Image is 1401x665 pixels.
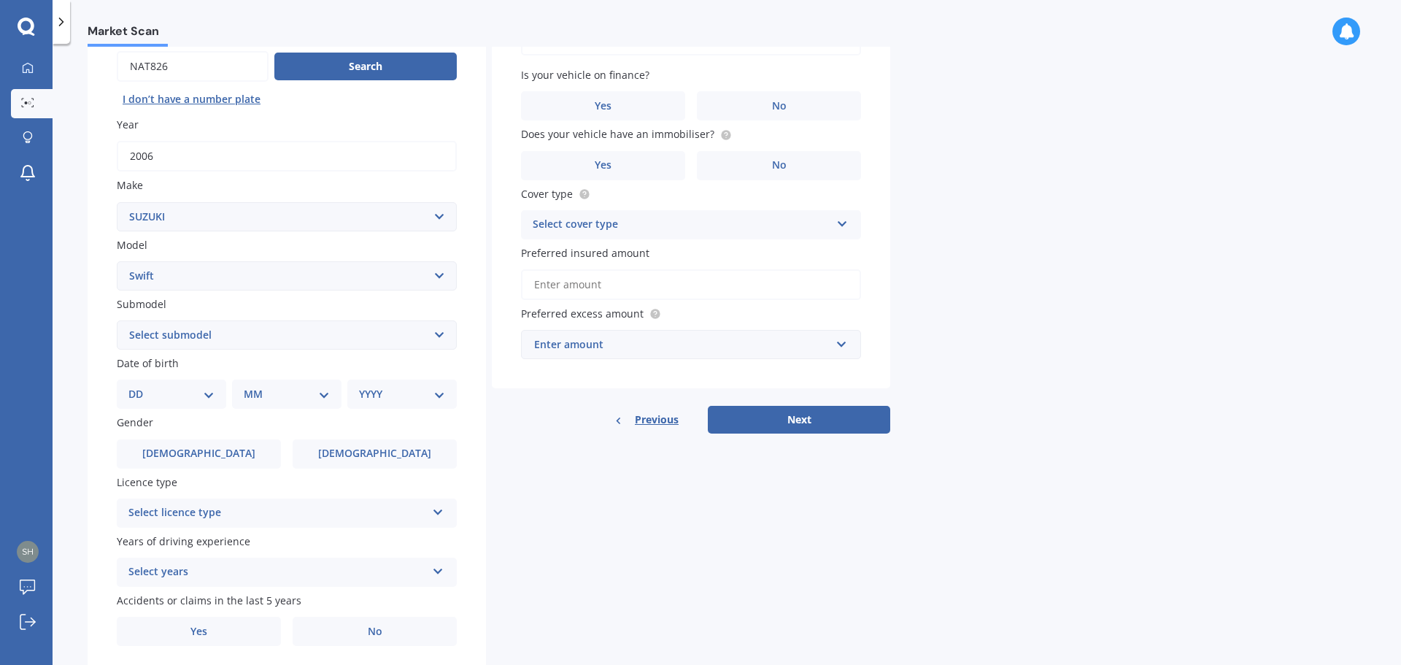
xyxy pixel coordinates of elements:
[117,179,143,193] span: Make
[117,593,301,607] span: Accidents or claims in the last 5 years
[274,53,457,80] button: Search
[128,564,426,581] div: Select years
[521,246,649,260] span: Preferred insured amount
[635,409,679,431] span: Previous
[521,68,649,82] span: Is your vehicle on finance?
[595,159,611,172] span: Yes
[117,141,457,172] input: YYYY
[772,100,787,112] span: No
[521,269,861,300] input: Enter amount
[117,475,177,489] span: Licence type
[521,187,573,201] span: Cover type
[521,128,714,142] span: Does your vehicle have an immobiliser?
[368,626,382,638] span: No
[117,88,266,111] button: I don’t have a number plate
[595,100,611,112] span: Yes
[708,406,890,434] button: Next
[117,416,153,430] span: Gender
[117,238,147,252] span: Model
[117,534,250,548] span: Years of driving experience
[128,504,426,522] div: Select licence type
[142,447,255,460] span: [DEMOGRAPHIC_DATA]
[117,51,269,82] input: Enter plate number
[318,447,431,460] span: [DEMOGRAPHIC_DATA]
[772,159,787,172] span: No
[533,216,830,234] div: Select cover type
[117,356,179,370] span: Date of birth
[117,297,166,311] span: Submodel
[521,307,644,320] span: Preferred excess amount
[88,24,168,44] span: Market Scan
[17,541,39,563] img: 69c4425b6c6481f0861269b22650ea74
[534,337,830,353] div: Enter amount
[190,626,207,638] span: Yes
[117,118,139,131] span: Year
